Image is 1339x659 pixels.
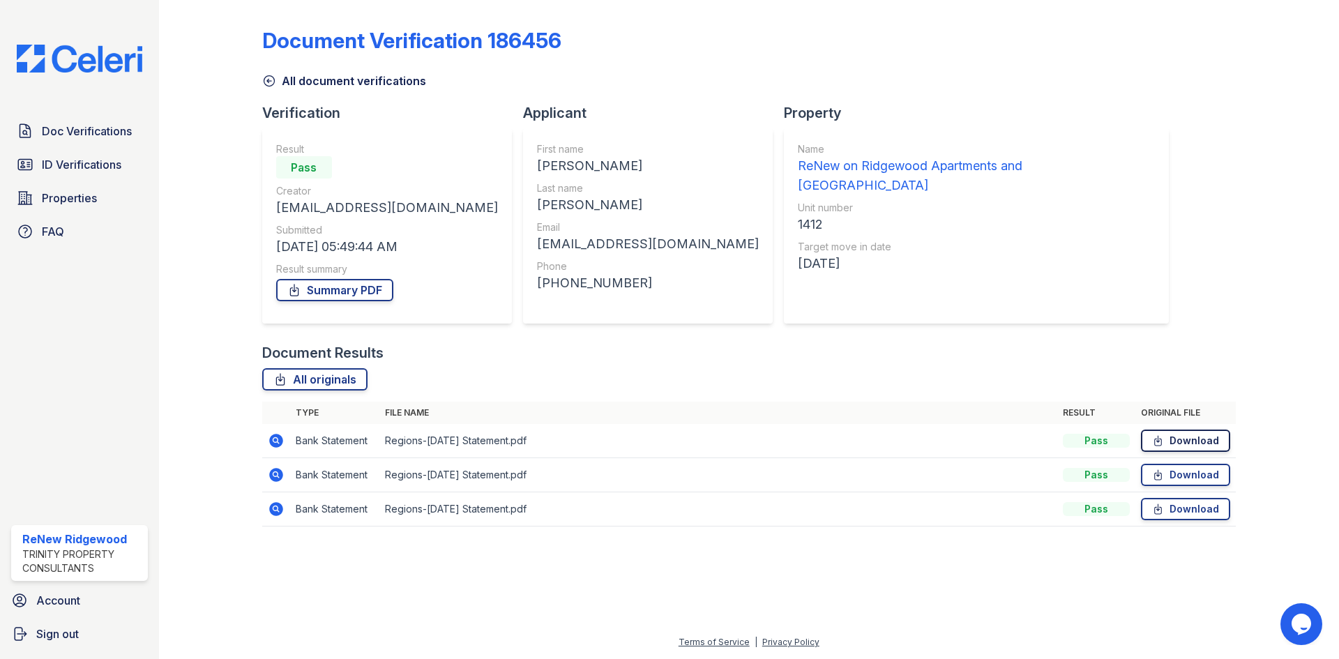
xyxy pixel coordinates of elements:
div: [EMAIL_ADDRESS][DOMAIN_NAME] [276,198,498,218]
div: Target move in date [798,240,1155,254]
a: Summary PDF [276,279,393,301]
th: Type [290,402,379,424]
div: Pass [1063,434,1130,448]
a: Privacy Policy [762,637,819,647]
div: [PERSON_NAME] [537,156,759,176]
div: Pass [276,156,332,179]
a: Download [1141,498,1230,520]
div: Result [276,142,498,156]
div: Submitted [276,223,498,237]
span: Properties [42,190,97,206]
a: Download [1141,464,1230,486]
div: ReNew Ridgewood [22,531,142,547]
div: Unit number [798,201,1155,215]
span: Account [36,592,80,609]
div: [EMAIL_ADDRESS][DOMAIN_NAME] [537,234,759,254]
span: FAQ [42,223,64,240]
div: [PERSON_NAME] [537,195,759,215]
th: Result [1057,402,1135,424]
a: Doc Verifications [11,117,148,145]
div: Last name [537,181,759,195]
div: [DATE] [798,254,1155,273]
td: Regions-[DATE] Statement.pdf [379,492,1057,527]
div: Document Results [262,343,384,363]
td: Regions-[DATE] Statement.pdf [379,458,1057,492]
td: Regions-[DATE] Statement.pdf [379,424,1057,458]
img: CE_Logo_Blue-a8612792a0a2168367f1c8372b55b34899dd931a85d93a1a3d3e32e68fde9ad4.png [6,45,153,73]
td: Bank Statement [290,424,379,458]
div: Applicant [523,103,784,123]
span: Sign out [36,626,79,642]
a: All document verifications [262,73,426,89]
div: ReNew on Ridgewood Apartments and [GEOGRAPHIC_DATA] [798,156,1155,195]
iframe: chat widget [1280,603,1325,645]
div: Trinity Property Consultants [22,547,142,575]
a: Download [1141,430,1230,452]
div: | [755,637,757,647]
div: Creator [276,184,498,198]
div: First name [537,142,759,156]
td: Bank Statement [290,458,379,492]
th: File name [379,402,1057,424]
div: 1412 [798,215,1155,234]
div: Email [537,220,759,234]
div: Phone [537,259,759,273]
td: Bank Statement [290,492,379,527]
a: FAQ [11,218,148,245]
a: ID Verifications [11,151,148,179]
div: Name [798,142,1155,156]
a: All originals [262,368,368,391]
div: Pass [1063,502,1130,516]
th: Original file [1135,402,1236,424]
div: [DATE] 05:49:44 AM [276,237,498,257]
a: Properties [11,184,148,212]
a: Name ReNew on Ridgewood Apartments and [GEOGRAPHIC_DATA] [798,142,1155,195]
div: [PHONE_NUMBER] [537,273,759,293]
a: Account [6,586,153,614]
div: Verification [262,103,523,123]
a: Terms of Service [679,637,750,647]
a: Sign out [6,620,153,648]
span: ID Verifications [42,156,121,173]
div: Result summary [276,262,498,276]
div: Property [784,103,1180,123]
div: Pass [1063,468,1130,482]
div: Document Verification 186456 [262,28,561,53]
span: Doc Verifications [42,123,132,139]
